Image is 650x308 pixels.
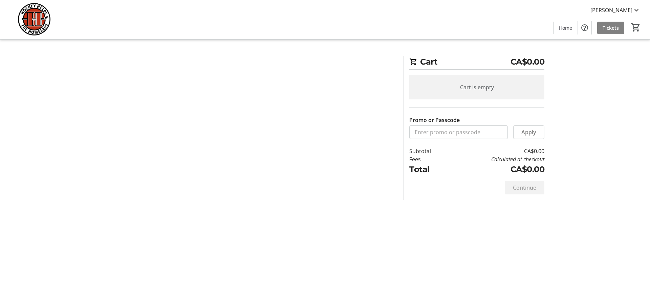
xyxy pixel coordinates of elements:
[409,75,544,99] div: Cart is empty
[409,163,449,175] td: Total
[630,21,642,33] button: Cart
[409,147,449,155] td: Subtotal
[409,56,544,70] h2: Cart
[513,125,544,139] button: Apply
[409,155,449,163] td: Fees
[590,6,632,14] span: [PERSON_NAME]
[578,21,591,34] button: Help
[409,116,460,124] label: Promo or Passcode
[449,155,544,163] td: Calculated at checkout
[409,125,508,139] input: Enter promo or passcode
[585,5,646,16] button: [PERSON_NAME]
[511,56,545,68] span: CA$0.00
[449,163,544,175] td: CA$0.00
[597,22,624,34] a: Tickets
[521,128,536,136] span: Apply
[603,24,619,31] span: Tickets
[554,22,578,34] a: Home
[4,3,64,37] img: Hockey Helps the Homeless's Logo
[559,24,572,31] span: Home
[449,147,544,155] td: CA$0.00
